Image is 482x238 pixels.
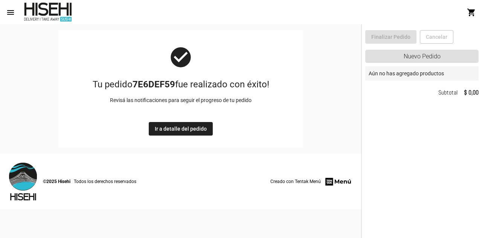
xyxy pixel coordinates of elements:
img: menu-firm.png [324,177,352,187]
mat-icon: shopping_cart [467,8,476,17]
mat-icon: check_circle [169,45,193,69]
p: Revisá las notificaciones para seguir el progreso de tu pedido [64,96,297,104]
button: Finalizar Pedido [365,30,416,44]
mat-icon: menu [6,8,15,17]
span: Creado con Tentak Menú [270,178,321,185]
span: Todos los derechos reservados [74,178,136,185]
div: Aún no has agregado productos [365,66,479,81]
span: Ir a detalle del pedido [155,126,207,132]
span: ©2025 Hisehi [43,178,70,185]
button: Ir a detalle del pedido [149,122,213,136]
strong: $ 0,00 [464,87,479,98]
h1: Tu pedido fue realizado con éxito! [64,78,297,90]
b: 7E6DEF59 [133,79,175,90]
button: Cancelar [420,30,453,44]
a: Creado con Tentak Menú [270,177,352,187]
div: Nuevo Pedido [365,50,479,63]
span: Subtotal [438,87,458,98]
